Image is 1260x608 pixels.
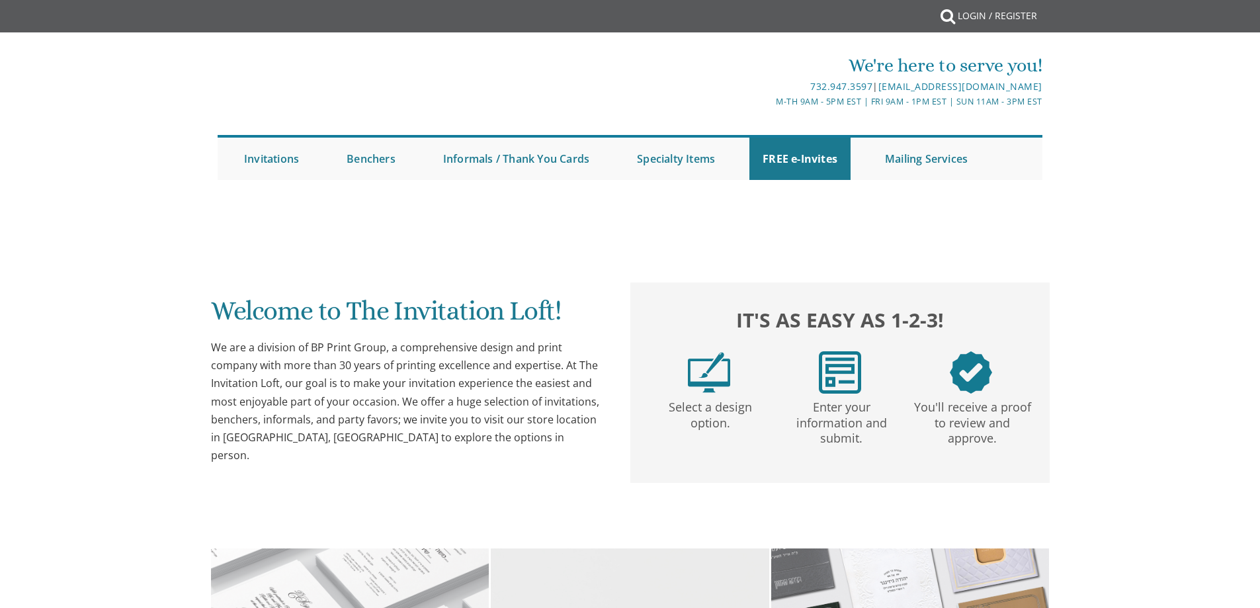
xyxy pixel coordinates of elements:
h2: It's as easy as 1-2-3! [644,305,1036,335]
div: | [493,79,1042,95]
a: Informals / Thank You Cards [430,138,603,180]
a: Mailing Services [872,138,981,180]
a: Specialty Items [624,138,728,180]
a: Invitations [231,138,312,180]
div: We are a division of BP Print Group, a comprehensive design and print company with more than 30 y... [211,339,604,464]
a: 732.947.3597 [810,80,872,93]
div: M-Th 9am - 5pm EST | Fri 9am - 1pm EST | Sun 11am - 3pm EST [493,95,1042,109]
div: We're here to serve you! [493,52,1042,79]
p: Enter your information and submit. [778,394,904,447]
h1: Welcome to The Invitation Loft! [211,296,604,335]
a: FREE e-Invites [749,138,851,180]
a: [EMAIL_ADDRESS][DOMAIN_NAME] [878,80,1042,93]
img: step2.png [819,351,861,394]
img: step3.png [950,351,992,394]
p: You'll receive a proof to review and approve. [909,394,1035,447]
a: Benchers [333,138,409,180]
img: step1.png [688,351,730,394]
p: Select a design option. [648,394,773,431]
